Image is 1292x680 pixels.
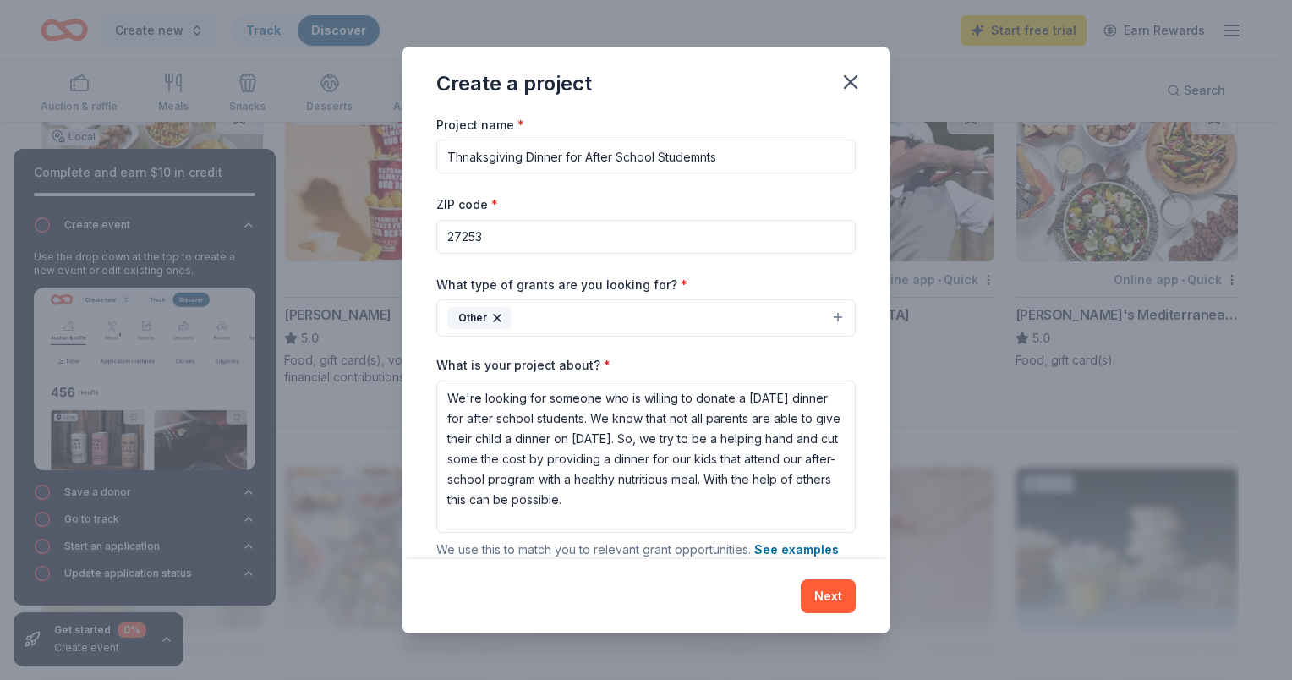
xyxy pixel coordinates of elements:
[436,381,856,533] textarea: We're looking for someone who is willing to donate a [DATE] dinner for after school students. We ...
[436,542,839,557] span: We use this to match you to relevant grant opportunities.
[754,540,839,560] button: See examples
[801,579,856,613] button: Next
[436,196,498,213] label: ZIP code
[436,220,856,254] input: 12345 (U.S. only)
[436,357,610,374] label: What is your project about?
[436,140,856,173] input: After school program
[436,277,687,293] label: What type of grants are you looking for?
[447,307,512,329] div: Other
[436,117,524,134] label: Project name
[436,70,592,97] div: Create a project
[436,299,856,337] button: Other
